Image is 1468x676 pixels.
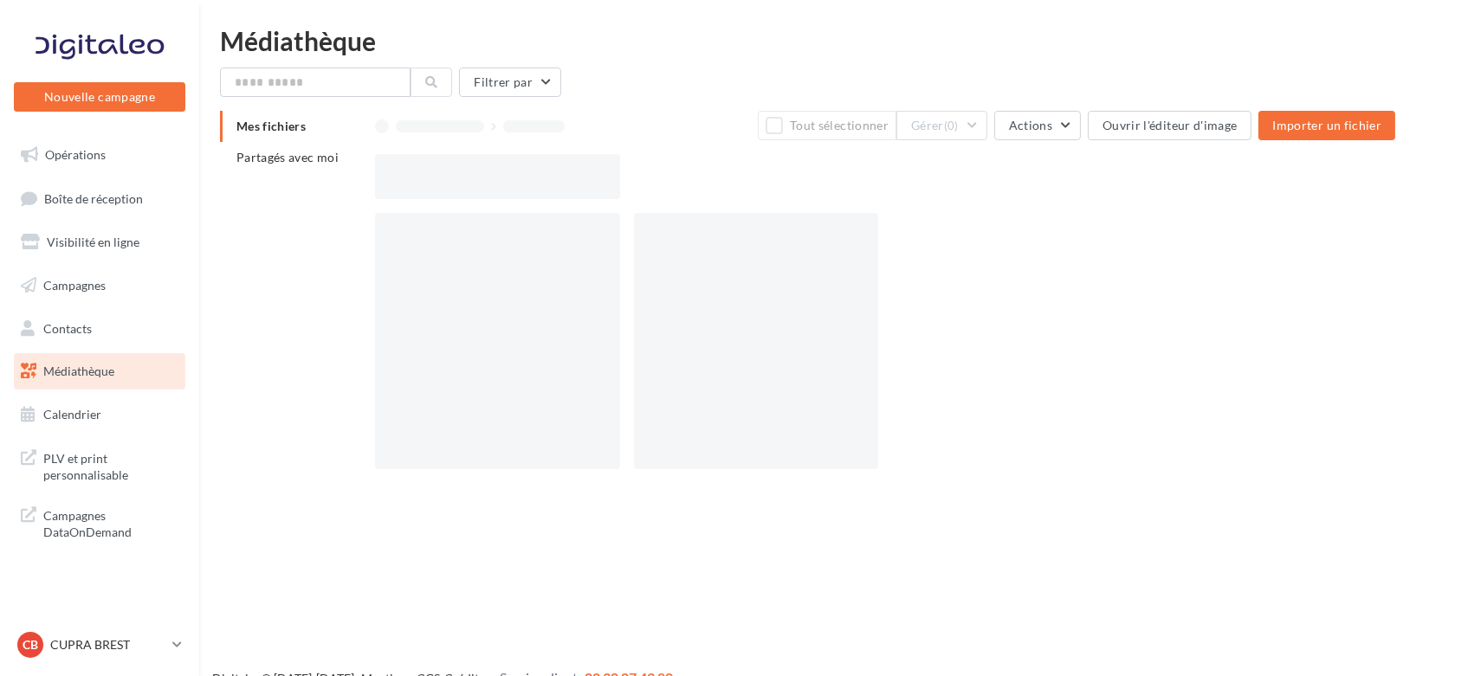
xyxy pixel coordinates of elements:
[44,190,143,205] span: Boîte de réception
[14,628,185,661] a: CB CUPRA BREST
[220,28,1447,54] div: Médiathèque
[43,320,92,335] span: Contacts
[43,407,101,422] span: Calendrier
[459,68,561,97] button: Filtrer par
[10,311,189,347] a: Contacts
[23,636,38,653] span: CB
[994,111,1081,140] button: Actions
[10,180,189,217] a: Boîte de réception
[10,497,189,548] a: Campagnes DataOnDemand
[10,353,189,390] a: Médiathèque
[10,396,189,433] a: Calendrier
[43,278,106,293] span: Campagnes
[50,636,165,653] p: CUPRA BREST
[1009,118,1052,132] span: Actions
[1088,111,1251,140] button: Ouvrir l'éditeur d'image
[944,119,959,132] span: (0)
[1258,111,1395,140] button: Importer un fichier
[43,504,178,541] span: Campagnes DataOnDemand
[236,150,339,164] span: Partagés avec moi
[47,235,139,249] span: Visibilité en ligne
[14,82,185,112] button: Nouvelle campagne
[45,147,106,162] span: Opérations
[10,267,189,304] a: Campagnes
[758,111,896,140] button: Tout sélectionner
[10,137,189,173] a: Opérations
[236,119,306,133] span: Mes fichiers
[896,111,987,140] button: Gérer(0)
[43,364,114,378] span: Médiathèque
[10,440,189,491] a: PLV et print personnalisable
[43,447,178,484] span: PLV et print personnalisable
[10,224,189,261] a: Visibilité en ligne
[1272,118,1381,132] span: Importer un fichier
